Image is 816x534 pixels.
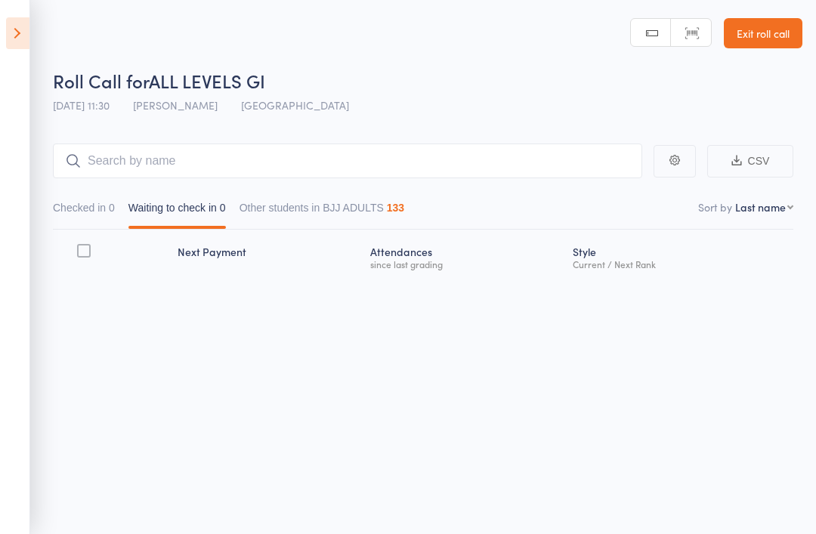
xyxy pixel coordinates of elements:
div: Atten­dances [364,236,566,276]
span: [GEOGRAPHIC_DATA] [241,97,349,113]
span: [DATE] 11:30 [53,97,110,113]
button: Other students in BJJ ADULTS133 [240,194,405,229]
div: 0 [109,202,115,214]
label: Sort by [698,199,732,215]
div: since last grading [370,259,560,269]
a: Exit roll call [724,18,802,48]
span: Roll Call for [53,68,149,93]
div: 133 [387,202,404,214]
input: Search by name [53,144,642,178]
button: CSV [707,145,793,177]
div: Last name [735,199,786,215]
div: Style [567,236,793,276]
div: 0 [220,202,226,214]
div: Current / Next Rank [573,259,787,269]
span: [PERSON_NAME] [133,97,218,113]
div: Next Payment [172,236,364,276]
span: ALL LEVELS GI [149,68,265,93]
button: Checked in0 [53,194,115,229]
button: Waiting to check in0 [128,194,226,229]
